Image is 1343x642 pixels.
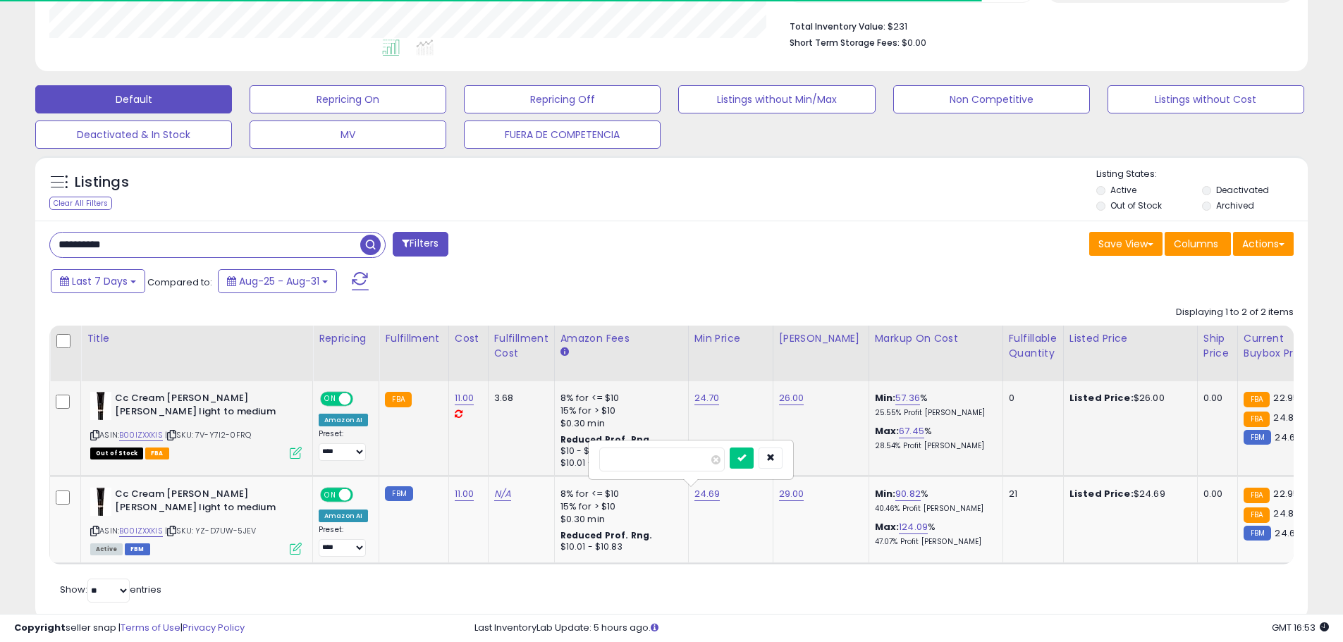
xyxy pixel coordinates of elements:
[875,520,900,533] b: Max:
[474,622,1329,635] div: Last InventoryLab Update: 5 hours ago.
[60,583,161,596] span: Show: entries
[1069,331,1191,346] div: Listed Price
[1203,331,1232,361] div: Ship Price
[147,276,212,289] span: Compared to:
[321,489,339,501] span: ON
[1108,85,1304,113] button: Listings without Cost
[560,513,677,526] div: $0.30 min
[560,346,569,359] small: Amazon Fees.
[1069,391,1134,405] b: Listed Price:
[1233,232,1294,256] button: Actions
[385,392,411,407] small: FBA
[119,429,163,441] a: B00IZXXKIS
[239,274,319,288] span: Aug-25 - Aug-31
[165,525,256,536] span: | SKU: YZ-D7UW-5JEV
[319,510,368,522] div: Amazon AI
[560,392,677,405] div: 8% for <= $10
[869,326,1002,381] th: The percentage added to the cost of goods (COGS) that forms the calculator for Min & Max prices.
[1203,488,1227,500] div: 0.00
[1273,507,1299,520] span: 24.85
[87,331,307,346] div: Title
[90,447,143,459] span: All listings that are currently out of stock and unavailable for purchase on Amazon
[560,417,677,430] div: $0.30 min
[119,525,163,537] a: B00IZXXKIS
[455,331,482,346] div: Cost
[165,429,251,440] span: | SKU: 7V-Y7I2-0FRQ
[218,269,337,293] button: Aug-25 - Aug-31
[1069,487,1134,500] b: Listed Price:
[779,331,863,346] div: [PERSON_NAME]
[560,529,653,541] b: Reduced Prof. Rng.
[183,621,245,634] a: Privacy Policy
[560,445,677,457] div: $10 - $11.72
[560,500,677,513] div: 15% for > $10
[1272,621,1329,634] span: 2025-09-8 16:53 GMT
[875,441,992,451] p: 28.54% Profit [PERSON_NAME]
[90,392,111,420] img: 11d+v4-uu8L._SL40_.jpg
[385,331,442,346] div: Fulfillment
[1009,331,1057,361] div: Fulfillable Quantity
[1216,199,1254,211] label: Archived
[779,487,804,501] a: 29.00
[560,541,677,553] div: $10.01 - $10.83
[893,85,1090,113] button: Non Competitive
[14,622,245,635] div: seller snap | |
[1244,430,1271,445] small: FBM
[455,391,474,405] a: 11.00
[1069,488,1186,500] div: $24.69
[875,424,900,438] b: Max:
[875,504,992,514] p: 40.46% Profit [PERSON_NAME]
[393,232,448,257] button: Filters
[1244,507,1270,523] small: FBA
[75,173,129,192] h5: Listings
[464,121,661,149] button: FUERA DE COMPETENCIA
[875,425,992,451] div: %
[494,331,548,361] div: Fulfillment Cost
[115,392,286,421] b: Cc Cream [PERSON_NAME] [PERSON_NAME] light to medium
[1273,487,1299,500] span: 22.95
[895,487,921,501] a: 90.82
[1174,237,1218,251] span: Columns
[494,487,511,501] a: N/A
[1275,431,1301,444] span: 24.69
[1244,412,1270,427] small: FBA
[895,391,920,405] a: 57.36
[72,274,128,288] span: Last 7 Days
[1203,392,1227,405] div: 0.00
[35,85,232,113] button: Default
[319,525,368,557] div: Preset:
[899,424,924,438] a: 67.45
[899,520,928,534] a: 124.09
[464,85,661,113] button: Repricing Off
[1110,184,1136,196] label: Active
[321,393,339,405] span: ON
[1096,168,1308,181] p: Listing States:
[875,521,992,547] div: %
[250,85,446,113] button: Repricing On
[494,392,544,405] div: 3.68
[319,429,368,461] div: Preset:
[560,488,677,500] div: 8% for <= $10
[319,414,368,426] div: Amazon AI
[875,392,992,418] div: %
[1273,391,1299,405] span: 22.95
[790,37,900,49] b: Short Term Storage Fees:
[319,331,373,346] div: Repricing
[694,391,720,405] a: 24.70
[875,488,992,514] div: %
[560,433,653,445] b: Reduced Prof. Rng.
[125,543,150,555] span: FBM
[875,408,992,418] p: 25.55% Profit [PERSON_NAME]
[250,121,446,149] button: MV
[1089,232,1163,256] button: Save View
[1009,488,1053,500] div: 21
[694,331,767,346] div: Min Price
[1165,232,1231,256] button: Columns
[678,85,875,113] button: Listings without Min/Max
[875,331,997,346] div: Markup on Cost
[1244,392,1270,407] small: FBA
[694,487,720,501] a: 24.69
[560,405,677,417] div: 15% for > $10
[455,487,474,501] a: 11.00
[90,392,302,457] div: ASIN:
